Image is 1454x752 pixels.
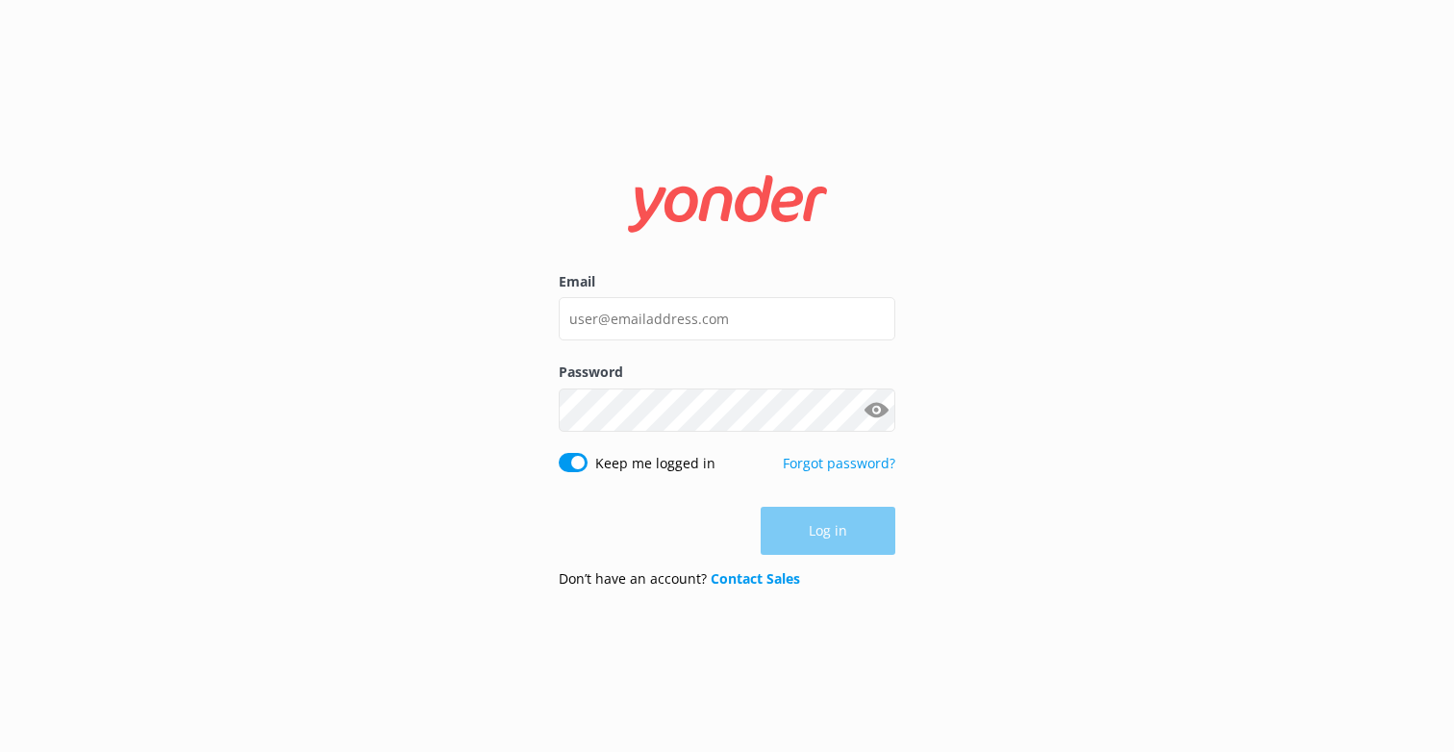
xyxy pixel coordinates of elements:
a: Contact Sales [711,569,800,588]
button: Show password [857,390,895,429]
a: Forgot password? [783,454,895,472]
label: Keep me logged in [595,453,715,474]
input: user@emailaddress.com [559,297,895,340]
p: Don’t have an account? [559,568,800,589]
label: Email [559,271,895,292]
label: Password [559,362,895,383]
